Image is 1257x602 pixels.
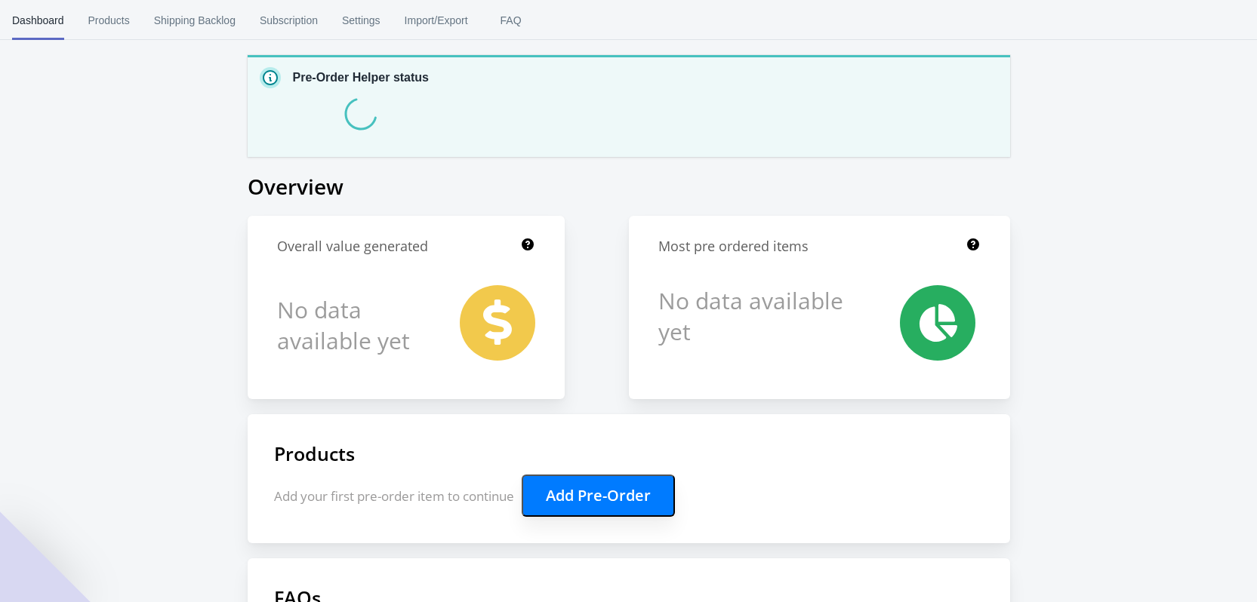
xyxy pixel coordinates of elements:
h1: Overview [248,172,1010,201]
span: Dashboard [12,1,64,40]
button: Add Pre-Order [522,475,675,517]
p: Add your first pre-order item to continue [274,475,984,517]
span: Subscription [260,1,318,40]
p: Pre-Order Helper status [293,69,430,87]
span: Import/Export [405,1,468,40]
span: FAQ [492,1,530,40]
h1: No data available yet [658,285,846,347]
span: Shipping Backlog [154,1,236,40]
h1: Overall value generated [277,237,428,256]
span: Products [88,1,130,40]
h1: Most pre ordered items [658,237,809,256]
span: Settings [342,1,380,40]
h1: Products [274,441,984,466]
h1: No data available yet [277,285,428,364]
